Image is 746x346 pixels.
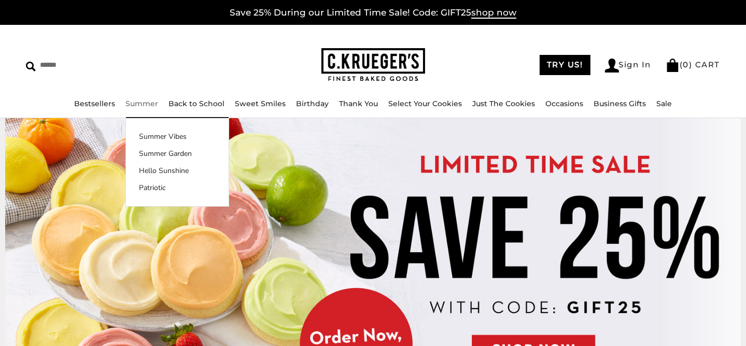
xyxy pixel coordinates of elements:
[605,59,652,73] a: Sign In
[545,99,583,108] a: Occasions
[126,148,229,159] a: Summer Garden
[683,60,689,69] span: 0
[126,165,229,176] a: Hello Sunshine
[540,55,590,75] a: TRY US!
[666,60,720,69] a: (0) CART
[74,99,115,108] a: Bestsellers
[168,99,224,108] a: Back to School
[339,99,378,108] a: Thank You
[296,99,329,108] a: Birthday
[126,182,229,193] a: Patriotic
[472,99,535,108] a: Just The Cookies
[26,57,189,73] input: Search
[235,99,286,108] a: Sweet Smiles
[26,62,36,71] img: Search
[656,99,672,108] a: Sale
[388,99,462,108] a: Select Your Cookies
[471,7,516,19] span: shop now
[230,7,516,19] a: Save 25% During our Limited Time Sale! Code: GIFT25shop now
[605,59,619,73] img: Account
[126,131,229,142] a: Summer Vibes
[666,59,680,72] img: Bag
[594,99,646,108] a: Business Gifts
[321,48,425,82] img: C.KRUEGER'S
[125,99,158,108] a: Summer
